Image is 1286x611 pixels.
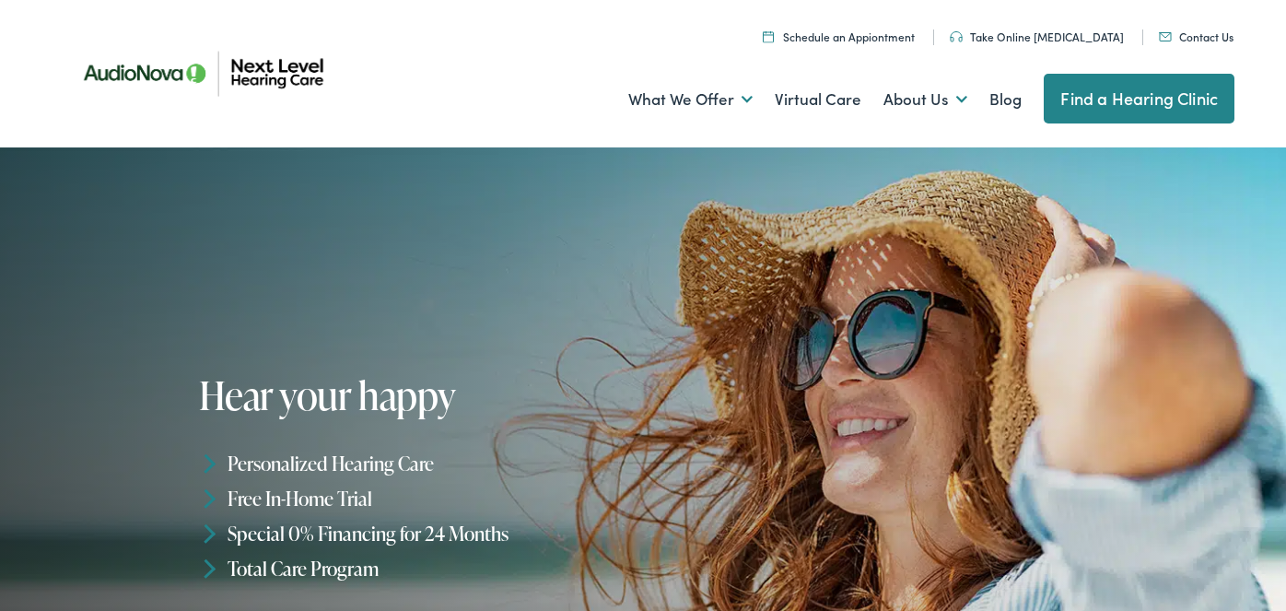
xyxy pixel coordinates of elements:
li: Special 0% Financing for 24 Months [199,516,649,551]
a: Take Online [MEDICAL_DATA] [950,29,1124,44]
img: An icon representing mail communication is presented in a unique teal color. [1159,32,1172,41]
a: Virtual Care [775,65,861,134]
img: Calendar icon representing the ability to schedule a hearing test or hearing aid appointment at N... [763,30,774,42]
img: An icon symbolizing headphones, colored in teal, suggests audio-related services or features. [950,31,963,42]
h1: Hear your happy [199,374,649,417]
li: Free In-Home Trial [199,481,649,516]
a: Blog [989,65,1022,134]
a: What We Offer [628,65,753,134]
a: Find a Hearing Clinic [1044,74,1234,123]
a: Schedule an Appiontment [763,29,915,44]
li: Personalized Hearing Care [199,446,649,481]
li: Total Care Program [199,550,649,585]
a: Contact Us [1159,29,1233,44]
a: About Us [883,65,967,134]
